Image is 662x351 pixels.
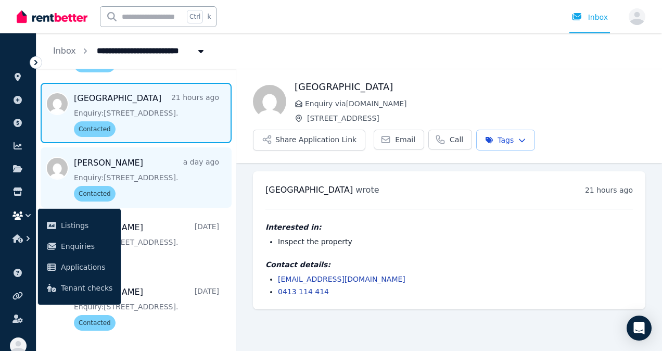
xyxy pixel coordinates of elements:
button: Tags [476,130,535,151]
span: Applications [61,261,112,273]
span: [GEOGRAPHIC_DATA] [265,185,353,195]
a: Inbox [53,46,76,56]
a: Tenant checks [42,278,117,298]
span: Listings [61,219,112,232]
a: [PERSON_NAME]a day agoEnquiry:[STREET_ADDRESS].Contacted [74,157,219,202]
span: Email [395,134,415,145]
div: Inbox [571,12,608,22]
li: Inspect the property [278,236,633,247]
span: Tenant checks [61,282,112,294]
span: [STREET_ADDRESS] [307,113,645,123]
span: Ctrl [187,10,203,23]
span: Enquiries [61,240,112,253]
a: Enquiries [42,236,117,257]
a: [GEOGRAPHIC_DATA]21 hours agoEnquiry:[STREET_ADDRESS].Contacted [74,92,219,137]
span: ORGANISE [8,57,41,65]
h1: [GEOGRAPHIC_DATA] [295,80,645,94]
span: Enquiry via [DOMAIN_NAME] [305,98,645,109]
div: Open Intercom Messenger [627,316,652,341]
time: 21 hours ago [585,186,633,194]
a: Applications [42,257,117,278]
button: Share Application Link [253,130,365,151]
nav: Breadcrumb [36,33,223,69]
a: Email [374,130,424,149]
a: [EMAIL_ADDRESS][DOMAIN_NAME] [278,275,405,283]
img: Sydney [253,85,286,118]
img: RentBetter [17,9,87,24]
a: 0413 114 414 [278,287,329,296]
a: [PERSON_NAME][DATE]Enquiry:[STREET_ADDRESS].Contacted [74,286,219,331]
a: Call [428,130,472,149]
h4: Interested in: [265,222,633,232]
span: k [207,12,211,21]
span: Call [450,134,463,145]
a: [PERSON_NAME][DATE]Enquiry:[STREET_ADDRESS].Contacted [74,221,219,266]
span: Tags [485,135,514,145]
h4: Contact details: [265,259,633,270]
a: Contacted [74,28,219,72]
span: wrote [355,185,379,195]
a: Listings [42,215,117,236]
